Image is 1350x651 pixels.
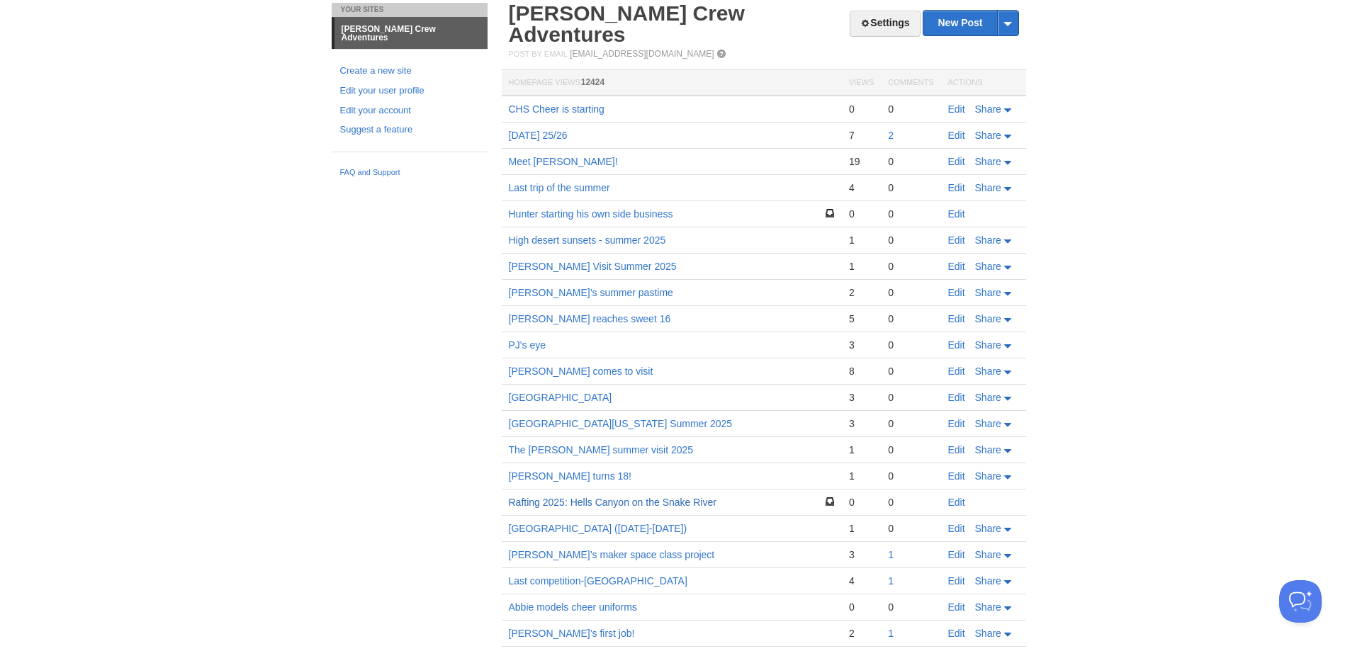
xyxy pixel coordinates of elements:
[888,208,933,220] div: 0
[849,391,874,404] div: 3
[340,123,479,137] a: Suggest a feature
[849,103,874,115] div: 0
[948,418,965,429] a: Edit
[975,234,1001,246] span: Share
[948,156,965,167] a: Edit
[975,261,1001,272] span: Share
[849,548,874,561] div: 3
[849,339,874,351] div: 3
[849,496,874,509] div: 0
[888,130,894,141] a: 2
[975,575,1001,587] span: Share
[888,549,894,560] a: 1
[334,18,488,49] a: [PERSON_NAME] Crew Adventures
[509,523,687,534] a: [GEOGRAPHIC_DATA] ([DATE]-[DATE])
[975,182,1001,193] span: Share
[849,260,874,273] div: 1
[509,470,632,482] a: [PERSON_NAME] turns 18!
[948,392,965,403] a: Edit
[340,64,479,79] a: Create a new site
[975,313,1001,324] span: Share
[948,497,965,508] a: Edit
[948,366,965,377] a: Edit
[948,444,965,455] a: Edit
[849,129,874,142] div: 7
[948,339,965,351] a: Edit
[849,627,874,640] div: 2
[849,470,874,482] div: 1
[941,70,1026,96] th: Actions
[948,261,965,272] a: Edit
[509,234,666,246] a: High desert sunsets - summer 2025
[509,313,671,324] a: [PERSON_NAME] reaches sweet 16
[509,601,637,613] a: Abbie models cheer uniforms
[340,166,479,179] a: FAQ and Support
[509,156,618,167] a: Meet [PERSON_NAME]!
[849,312,874,325] div: 5
[509,130,568,141] a: [DATE] 25/26
[570,49,714,59] a: [EMAIL_ADDRESS][DOMAIN_NAME]
[975,103,1001,115] span: Share
[923,11,1018,35] a: New Post
[509,182,610,193] a: Last trip of the summer
[509,103,604,115] a: CHS Cheer is starting
[888,575,894,587] a: 1
[888,181,933,194] div: 0
[849,574,874,587] div: 4
[948,470,965,482] a: Edit
[332,3,488,17] li: Your Sites
[509,575,687,587] a: Last competition-[GEOGRAPHIC_DATA]
[888,470,933,482] div: 0
[340,84,479,98] a: Edit your user profile
[842,70,881,96] th: Views
[849,365,874,378] div: 8
[581,77,604,87] span: 12424
[509,418,733,429] a: [GEOGRAPHIC_DATA][US_STATE] Summer 2025
[509,208,673,220] a: Hunter starting his own side business
[948,523,965,534] a: Edit
[888,417,933,430] div: 0
[948,628,965,639] a: Edit
[975,156,1001,167] span: Share
[975,366,1001,377] span: Share
[888,260,933,273] div: 0
[888,628,894,639] a: 1
[502,70,842,96] th: Homepage Views
[888,443,933,456] div: 0
[509,366,653,377] a: [PERSON_NAME] comes to visit
[975,628,1001,639] span: Share
[948,234,965,246] a: Edit
[975,392,1001,403] span: Share
[881,70,940,96] th: Comments
[849,286,874,299] div: 2
[948,575,965,587] a: Edit
[975,418,1001,429] span: Share
[975,523,1001,534] span: Share
[975,549,1001,560] span: Share
[509,261,677,272] a: [PERSON_NAME] Visit Summer 2025
[1279,580,1322,623] iframe: Help Scout Beacon - Open
[850,11,920,37] a: Settings
[509,50,568,58] span: Post by Email
[888,234,933,247] div: 0
[888,496,933,509] div: 0
[340,103,479,118] a: Edit your account
[509,287,673,298] a: [PERSON_NAME]’s summer pastime
[948,208,965,220] a: Edit
[888,391,933,404] div: 0
[509,497,716,508] a: Rafting 2025: Hells Canyon on the Snake River
[509,549,715,560] a: [PERSON_NAME]’s maker space class project
[509,444,694,455] a: The [PERSON_NAME] summer visit 2025
[975,287,1001,298] span: Share
[888,601,933,613] div: 0
[849,234,874,247] div: 1
[849,443,874,456] div: 1
[975,601,1001,613] span: Share
[948,182,965,193] a: Edit
[849,208,874,220] div: 0
[888,339,933,351] div: 0
[888,312,933,325] div: 0
[849,155,874,168] div: 19
[888,286,933,299] div: 0
[509,628,635,639] a: [PERSON_NAME]’s first job!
